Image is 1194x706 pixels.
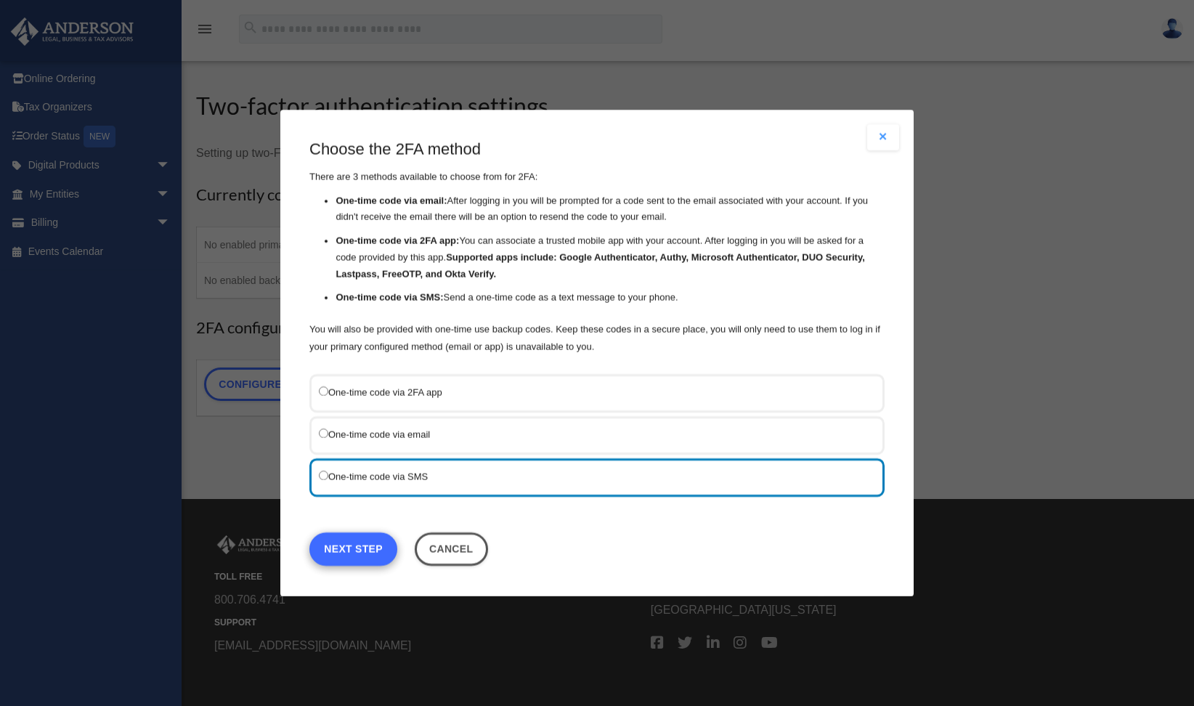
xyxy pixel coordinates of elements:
h3: Choose the 2FA method [309,139,885,161]
strong: One-time code via 2FA app: [336,235,459,246]
input: One-time code via SMS [319,471,328,480]
li: After logging in you will be prompted for a code sent to the email associated with your account. ... [336,193,885,227]
a: Next Step [309,532,397,566]
strong: Supported apps include: Google Authenticator, Authy, Microsoft Authenticator, DUO Security, Lastp... [336,252,864,280]
label: One-time code via SMS [319,468,861,486]
strong: One-time code via SMS: [336,293,443,304]
label: One-time code via 2FA app [319,384,861,402]
div: There are 3 methods available to choose from for 2FA: [309,139,885,356]
p: You will also be provided with one-time use backup codes. Keep these codes in a secure place, you... [309,321,885,356]
input: One-time code via 2FA app [319,386,328,396]
li: You can associate a trusted mobile app with your account. After logging in you will be asked for ... [336,233,885,283]
button: Close this dialog window [415,532,488,566]
li: Send a one-time code as a text message to your phone. [336,291,885,307]
strong: One-time code via email: [336,195,447,206]
button: Close modal [867,124,899,150]
label: One-time code via email [319,426,861,444]
input: One-time code via email [319,429,328,438]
